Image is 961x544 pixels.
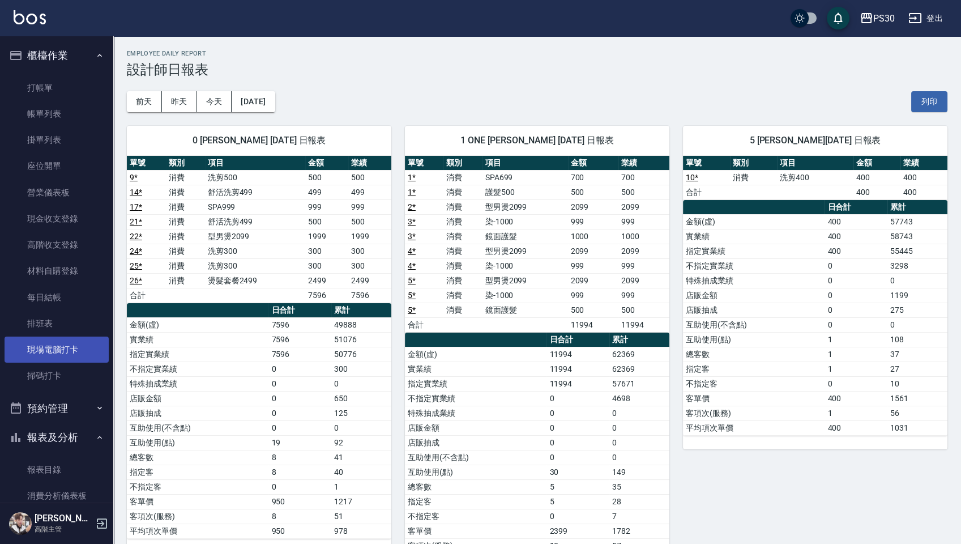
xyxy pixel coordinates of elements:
[568,156,619,171] th: 金額
[546,465,609,479] td: 30
[482,288,568,303] td: 染-1000
[127,62,947,78] h3: 設計師日報表
[683,156,730,171] th: 單號
[331,406,391,420] td: 125
[546,406,609,420] td: 0
[166,244,205,258] td: 消費
[546,347,609,362] td: 11994
[546,494,609,509] td: 5
[405,156,443,171] th: 單號
[482,229,568,244] td: 鏡面護髮
[827,7,849,29] button: save
[683,273,825,288] td: 特殊抽成業績
[546,376,609,391] td: 11994
[405,479,546,494] td: 總客數
[127,288,166,303] td: 合計
[618,273,669,288] td: 2099
[443,229,482,244] td: 消費
[777,156,853,171] th: 項目
[5,206,109,232] a: 現金收支登錄
[825,376,887,391] td: 0
[5,423,109,452] button: 報表及分析
[482,303,568,317] td: 鏡面護髮
[305,288,348,303] td: 7596
[35,524,92,534] p: 高階主管
[268,450,331,465] td: 8
[127,435,268,450] td: 互助使用(點)
[348,273,391,288] td: 2499
[348,170,391,185] td: 500
[683,376,825,391] td: 不指定客
[405,420,546,435] td: 店販金額
[268,420,331,435] td: 0
[887,391,947,406] td: 1561
[609,391,669,406] td: 4698
[348,185,391,199] td: 499
[205,244,305,258] td: 洗剪300
[609,494,669,509] td: 28
[609,450,669,465] td: 0
[887,347,947,362] td: 37
[268,479,331,494] td: 0
[618,156,669,171] th: 業績
[127,376,268,391] td: 特殊抽成業績
[568,214,619,229] td: 999
[127,494,268,509] td: 客單價
[887,258,947,273] td: 3298
[127,509,268,524] td: 客項次(服務)
[268,391,331,406] td: 0
[405,435,546,450] td: 店販抽成
[127,391,268,406] td: 店販金額
[305,199,348,214] td: 999
[405,509,546,524] td: 不指定客
[568,317,619,332] td: 11994
[268,317,331,332] td: 7596
[683,229,825,244] td: 實業績
[197,91,232,112] button: 今天
[405,391,546,406] td: 不指定實業績
[140,135,378,146] span: 0 [PERSON_NAME] [DATE] 日報表
[127,465,268,479] td: 指定客
[268,465,331,479] td: 8
[5,483,109,509] a: 消費分析儀表板
[268,347,331,362] td: 7596
[405,524,546,538] td: 客單價
[683,317,825,332] td: 互助使用(不含點)
[166,170,205,185] td: 消費
[305,258,348,273] td: 300
[568,244,619,258] td: 2099
[268,332,331,347] td: 7596
[205,214,305,229] td: 舒活洗剪499
[127,156,166,171] th: 單號
[127,406,268,420] td: 店販抽成
[331,494,391,509] td: 1217
[5,311,109,337] a: 排班表
[5,394,109,423] button: 預約管理
[405,376,546,391] td: 指定實業績
[887,332,947,347] td: 108
[443,288,482,303] td: 消費
[305,170,348,185] td: 500
[853,156,900,171] th: 金額
[127,524,268,538] td: 平均項次單價
[5,457,109,483] a: 報表目錄
[162,91,197,112] button: 昨天
[166,258,205,273] td: 消費
[683,244,825,258] td: 指定實業績
[853,170,900,185] td: 400
[546,420,609,435] td: 0
[127,420,268,435] td: 互助使用(不含點)
[305,229,348,244] td: 1999
[546,450,609,465] td: 0
[887,288,947,303] td: 1199
[777,170,853,185] td: 洗剪400
[268,524,331,538] td: 950
[618,244,669,258] td: 2099
[5,337,109,363] a: 現場電腦打卡
[166,229,205,244] td: 消費
[5,232,109,258] a: 高階收支登錄
[683,303,825,317] td: 店販抽成
[618,258,669,273] td: 999
[887,376,947,391] td: 10
[405,156,669,333] table: a dense table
